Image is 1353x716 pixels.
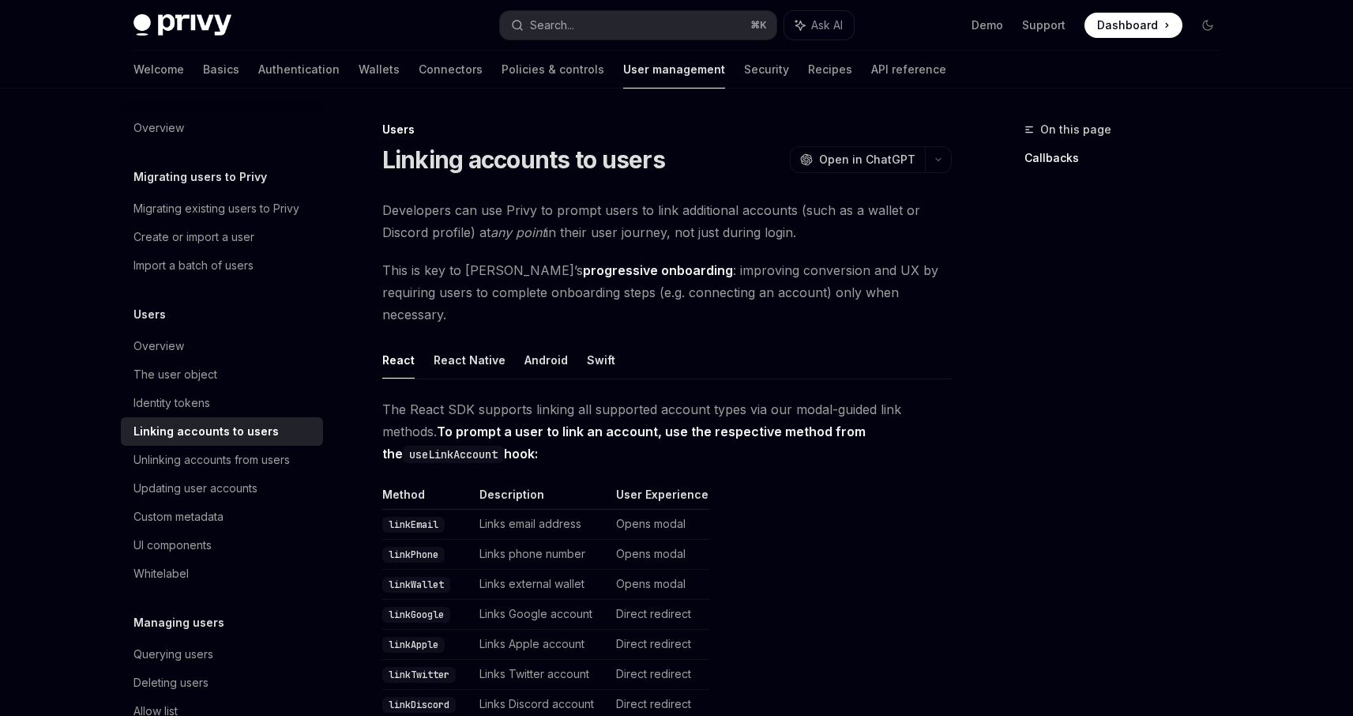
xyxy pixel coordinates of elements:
[623,51,725,89] a: User management
[610,487,709,510] th: User Experience
[871,51,946,89] a: API reference
[382,424,866,462] strong: To prompt a user to link an account, use the respective method from the hook:
[524,341,568,379] button: Android
[121,640,323,669] a: Querying users
[133,199,299,218] div: Migrating existing users to Privy
[473,510,610,540] td: Links email address
[133,305,166,324] h5: Users
[133,394,210,413] div: Identity tokens
[610,630,709,660] td: Direct redirect
[419,51,483,89] a: Connectors
[403,446,504,463] code: useLinkAccount
[382,122,952,138] div: Users
[121,417,323,446] a: Linking accounts to users
[382,199,952,243] span: Developers can use Privy to prompt users to link additional accounts (such as a wallet or Discord...
[121,669,323,697] a: Deleting users
[382,637,445,653] code: linkApple
[1024,145,1233,171] a: Callbacks
[121,360,323,389] a: The user object
[610,540,709,570] td: Opens modal
[133,337,184,356] div: Overview
[258,51,340,89] a: Authentication
[1097,17,1158,33] span: Dashboard
[121,389,323,417] a: Identity tokens
[434,341,505,379] button: React Native
[382,577,450,593] code: linkWallet
[610,570,709,600] td: Opens modal
[133,119,184,138] div: Overview
[133,365,217,384] div: The user object
[382,517,445,533] code: linkEmail
[382,487,473,510] th: Method
[121,560,323,588] a: Whitelabel
[133,536,212,555] div: UI components
[359,51,400,89] a: Wallets
[121,531,323,560] a: UI components
[610,510,709,540] td: Opens modal
[808,51,852,89] a: Recipes
[1084,13,1182,38] a: Dashboard
[382,259,952,326] span: This is key to [PERSON_NAME]’s : improving conversion and UX by requiring users to complete onboa...
[790,146,925,173] button: Open in ChatGPT
[473,540,610,570] td: Links phone number
[473,570,610,600] td: Links external wallet
[1040,120,1111,139] span: On this page
[587,341,615,379] button: Swift
[382,145,665,174] h1: Linking accounts to users
[133,14,231,36] img: dark logo
[133,168,267,187] h5: Migrating users to Privy
[133,673,209,692] div: Deleting users
[121,474,323,503] a: Updating user accounts
[133,450,290,469] div: Unlinking accounts from users
[133,479,257,498] div: Updating user accounts
[473,630,610,660] td: Links Apple account
[121,114,323,142] a: Overview
[133,51,184,89] a: Welcome
[473,660,610,690] td: Links Twitter account
[972,17,1003,33] a: Demo
[1022,17,1065,33] a: Support
[121,223,323,251] a: Create or import a user
[744,51,789,89] a: Security
[133,256,254,275] div: Import a batch of users
[382,398,952,465] span: The React SDK supports linking all supported account types via our modal-guided link methods.
[610,660,709,690] td: Direct redirect
[530,16,574,35] div: Search...
[382,697,456,713] code: linkDiscord
[121,503,323,531] a: Custom metadata
[490,224,546,240] em: any point
[382,667,456,683] code: linkTwitter
[121,194,323,223] a: Migrating existing users to Privy
[133,228,254,247] div: Create or import a user
[382,547,445,563] code: linkPhone
[133,645,213,664] div: Querying users
[500,11,776,40] button: Search...⌘K
[133,507,224,526] div: Custom metadata
[1195,13,1220,38] button: Toggle dark mode
[121,251,323,280] a: Import a batch of users
[583,262,733,278] strong: progressive onboarding
[121,446,323,474] a: Unlinking accounts from users
[382,341,415,379] button: React
[750,19,767,32] span: ⌘ K
[502,51,604,89] a: Policies & controls
[819,152,915,168] span: Open in ChatGPT
[473,600,610,630] td: Links Google account
[811,17,843,33] span: Ask AI
[610,600,709,630] td: Direct redirect
[133,564,189,583] div: Whitelabel
[133,422,279,441] div: Linking accounts to users
[203,51,239,89] a: Basics
[121,332,323,360] a: Overview
[382,607,450,623] code: linkGoogle
[784,11,854,40] button: Ask AI
[473,487,610,510] th: Description
[133,613,224,632] h5: Managing users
